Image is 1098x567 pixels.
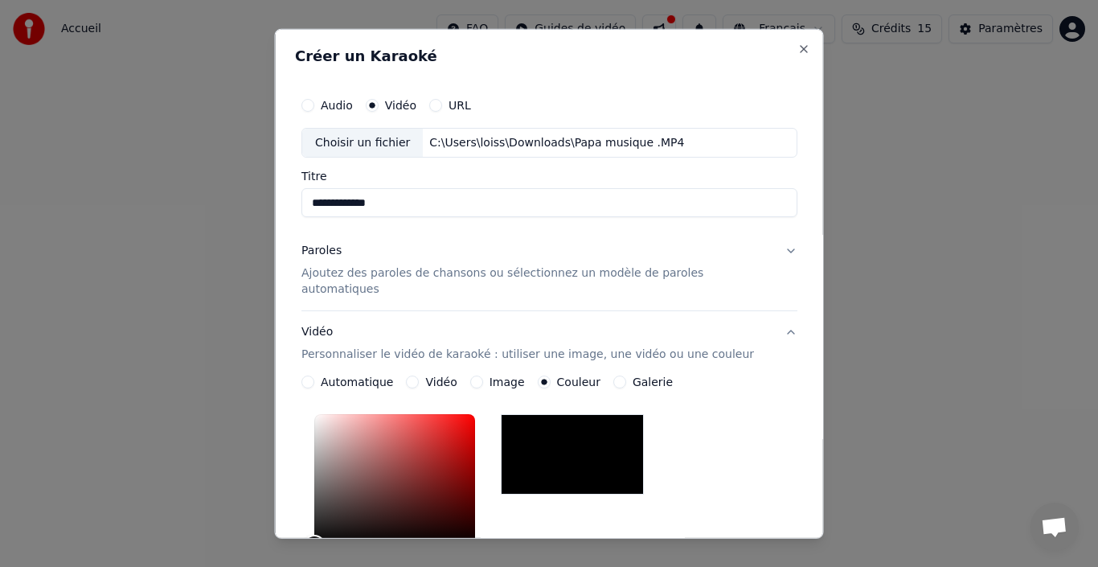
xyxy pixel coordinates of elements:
button: VidéoPersonnaliser le vidéo de karaoké : utiliser une image, une vidéo ou une couleur [301,311,797,376]
div: Choisir un fichier [302,128,423,157]
label: Automatique [321,376,393,388]
label: Titre [301,171,797,182]
label: URL [449,99,471,110]
div: Color [314,414,475,546]
p: Ajoutez des paroles de chansons ou sélectionnez un modèle de paroles automatiques [301,265,772,298]
p: Personnaliser le vidéo de karaoké : utiliser une image, une vidéo ou une couleur [301,347,754,363]
h2: Créer un Karaoké [295,48,804,63]
button: ParolesAjoutez des paroles de chansons ou sélectionnez un modèle de paroles automatiques [301,230,797,310]
div: Vidéo [301,324,754,363]
label: Image [489,376,524,388]
label: Vidéo [384,99,416,110]
label: Couleur [556,376,600,388]
label: Vidéo [425,376,457,388]
label: Galerie [632,376,672,388]
label: Audio [321,99,353,110]
div: C:\Users\loiss\Downloads\Papa musique .MP4 [423,134,690,150]
div: Paroles [301,243,342,259]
